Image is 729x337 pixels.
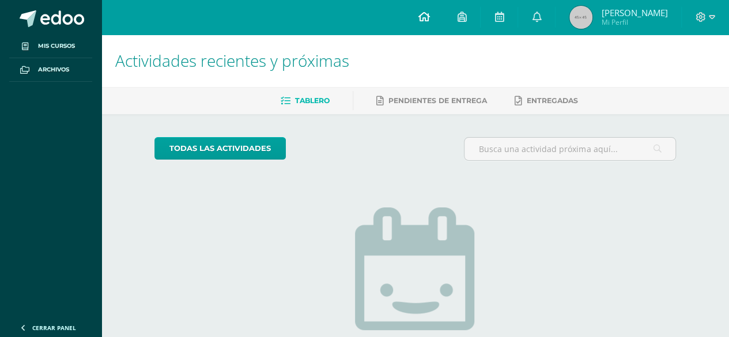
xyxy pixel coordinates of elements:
[464,138,675,160] input: Busca una actividad próxima aquí...
[515,92,578,110] a: Entregadas
[281,92,330,110] a: Tablero
[38,65,69,74] span: Archivos
[601,17,667,27] span: Mi Perfil
[601,7,667,18] span: [PERSON_NAME]
[32,324,76,332] span: Cerrar panel
[388,96,487,105] span: Pendientes de entrega
[527,96,578,105] span: Entregadas
[376,92,487,110] a: Pendientes de entrega
[154,137,286,160] a: todas las Actividades
[115,50,349,71] span: Actividades recientes y próximas
[9,58,92,82] a: Archivos
[9,35,92,58] a: Mis cursos
[569,6,592,29] img: 45x45
[38,41,75,51] span: Mis cursos
[295,96,330,105] span: Tablero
